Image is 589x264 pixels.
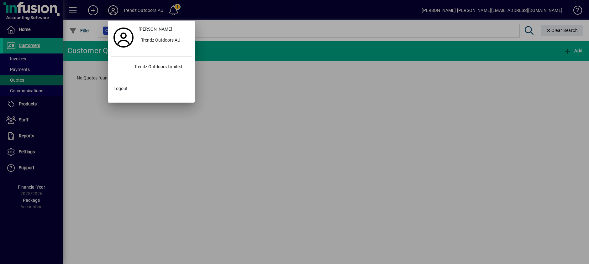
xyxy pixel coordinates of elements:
div: Trendz Outdoors Limited [129,62,192,73]
a: Profile [111,32,136,43]
button: Trendz Outdoors Limited [111,62,192,73]
button: Logout [111,83,192,94]
span: Logout [113,85,128,92]
a: [PERSON_NAME] [136,24,192,35]
button: Trendz Outdoors AU [136,35,192,46]
span: [PERSON_NAME] [139,26,172,33]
